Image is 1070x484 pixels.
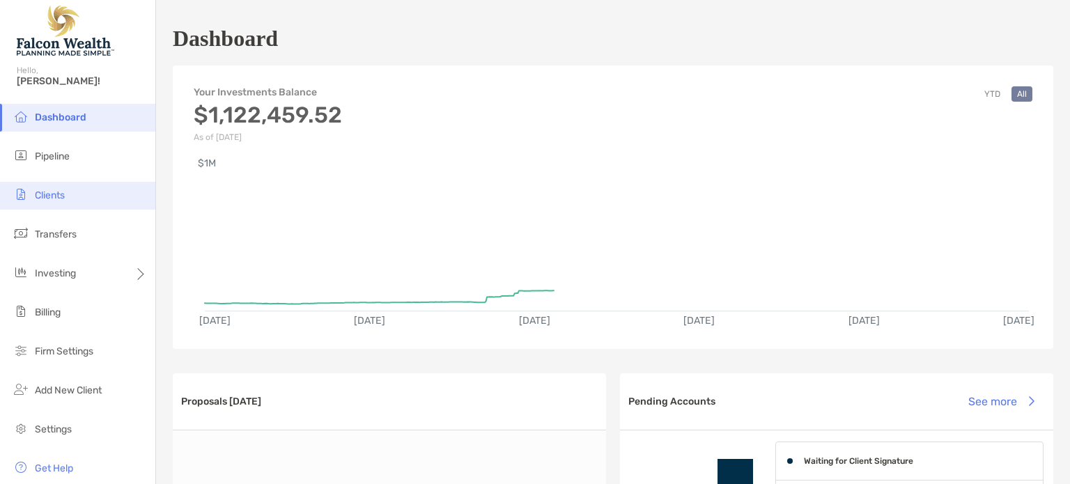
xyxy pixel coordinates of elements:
[13,147,29,164] img: pipeline icon
[17,75,147,87] span: [PERSON_NAME]!
[199,315,231,327] text: [DATE]
[35,345,93,357] span: Firm Settings
[13,108,29,125] img: dashboard icon
[181,396,261,407] h3: Proposals [DATE]
[13,303,29,320] img: billing icon
[979,86,1006,102] button: YTD
[35,462,73,474] span: Get Help
[1011,86,1032,102] button: All
[35,189,65,201] span: Clients
[13,342,29,359] img: firm-settings icon
[848,315,880,327] text: [DATE]
[13,186,29,203] img: clients icon
[804,456,913,466] h4: Waiting for Client Signature
[628,396,715,407] h3: Pending Accounts
[194,86,342,98] h4: Your Investments Balance
[17,6,114,56] img: Falcon Wealth Planning Logo
[35,384,102,396] span: Add New Client
[35,306,61,318] span: Billing
[13,264,29,281] img: investing icon
[35,111,86,123] span: Dashboard
[683,315,715,327] text: [DATE]
[13,420,29,437] img: settings icon
[35,267,76,279] span: Investing
[194,102,342,128] h3: $1,122,459.52
[198,157,216,169] text: $1M
[35,423,72,435] span: Settings
[354,315,385,327] text: [DATE]
[13,225,29,242] img: transfers icon
[35,150,70,162] span: Pipeline
[35,228,77,240] span: Transfers
[173,26,278,52] h1: Dashboard
[194,132,342,142] p: As of [DATE]
[1003,315,1034,327] text: [DATE]
[13,381,29,398] img: add_new_client icon
[519,315,550,327] text: [DATE]
[13,459,29,476] img: get-help icon
[957,386,1045,416] button: See more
